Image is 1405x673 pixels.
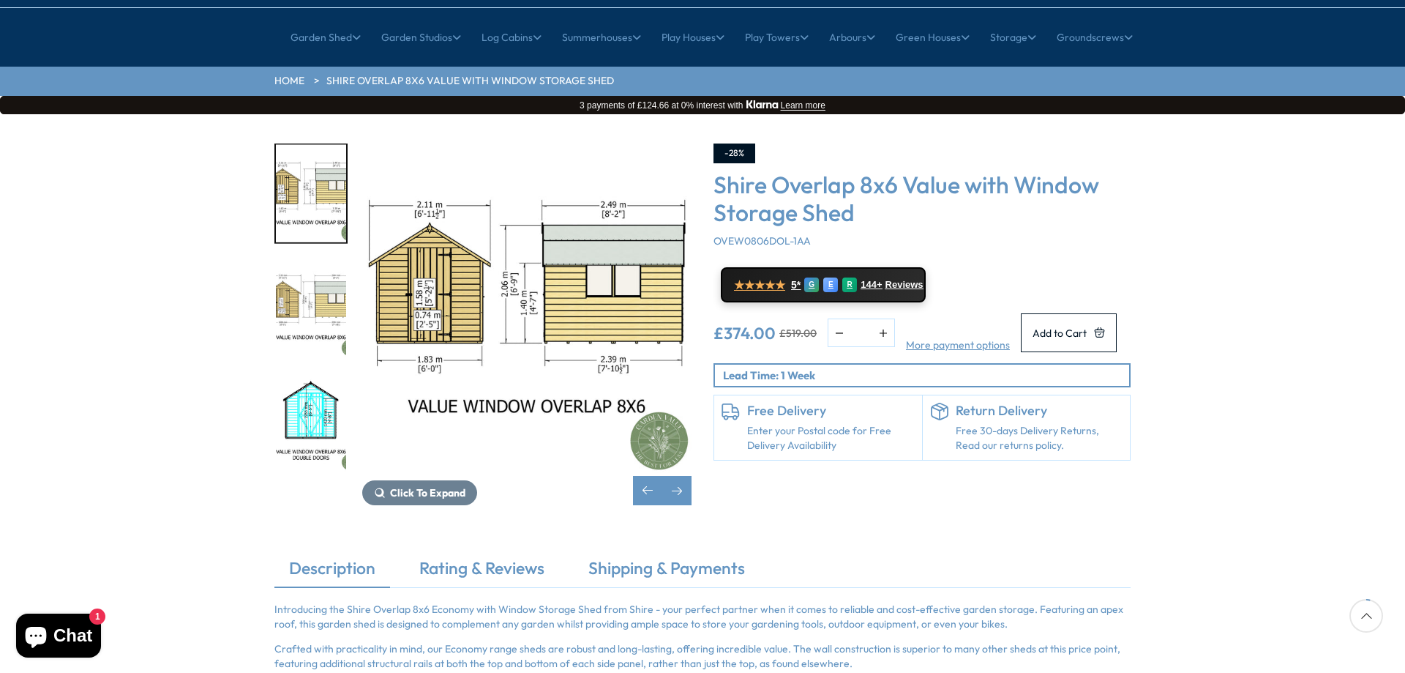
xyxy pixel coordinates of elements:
[956,403,1123,419] h6: Return Delivery
[745,19,809,56] a: Play Towers
[823,278,838,292] div: E
[1021,313,1117,352] button: Add to Cart
[274,642,1131,671] p: Crafted with practicality in mind, our Economy range sheds are robust and long-lasting, offering ...
[274,74,304,89] a: HOME
[362,144,692,505] div: 9 / 12
[713,144,755,163] div: -28%
[274,259,348,359] div: 10 / 12
[482,19,542,56] a: Log Cabins
[829,19,875,56] a: Arbours
[274,144,348,244] div: 9 / 12
[405,557,559,587] a: Rating & Reviews
[1033,328,1087,338] span: Add to Cart
[276,260,346,357] img: NEWVALUEWINDOWOVERLAP8X6SD2019MMFT_200x200.jpg
[721,267,926,302] a: ★★★★★ 5* G E R 144+ Reviews
[662,476,692,505] div: Next slide
[956,424,1123,453] p: Free 30-days Delivery Returns, Read our returns policy.
[633,476,662,505] div: Previous slide
[12,614,105,661] inbox-online-store-chat: Shopify online store chat
[861,279,882,291] span: 144+
[274,603,1131,631] p: Introducing the Shire Overlap 8x6 Economy with Window Storage Shed from Shire - your perfect part...
[381,19,461,56] a: Garden Studios
[842,278,857,292] div: R
[362,480,477,505] button: Click To Expand
[990,19,1036,56] a: Storage
[662,19,724,56] a: Play Houses
[804,278,819,292] div: G
[276,145,346,242] img: NEWVALUEWINDOWOVERLAP8X6SD2019MFT_200x200.jpg
[723,368,1129,383] p: Lead Time: 1 Week
[885,279,923,291] span: Reviews
[276,374,346,472] img: Valuewindowoverlap8x6doubledoorsINT_200x200.jpg
[713,234,811,248] span: OVEW0806DOL-1AA
[1057,19,1133,56] a: Groundscrews
[562,19,641,56] a: Summerhouses
[390,486,465,499] span: Click To Expand
[274,557,390,587] a: Description
[574,557,760,587] a: Shipping & Payments
[291,19,361,56] a: Garden Shed
[734,278,785,292] span: ★★★★★
[326,74,614,89] a: Shire Overlap 8x6 Value with Window Storage Shed
[747,403,915,419] h6: Free Delivery
[896,19,970,56] a: Green Houses
[362,144,692,473] img: Shire Overlap 8x6 Value with Window Storage Shed
[713,171,1131,227] h3: Shire Overlap 8x6 Value with Window Storage Shed
[779,328,817,338] del: £519.00
[713,325,776,341] ins: £374.00
[906,338,1010,353] a: More payment options
[747,424,915,453] a: Enter your Postal code for Free Delivery Availability
[274,373,348,473] div: 11 / 12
